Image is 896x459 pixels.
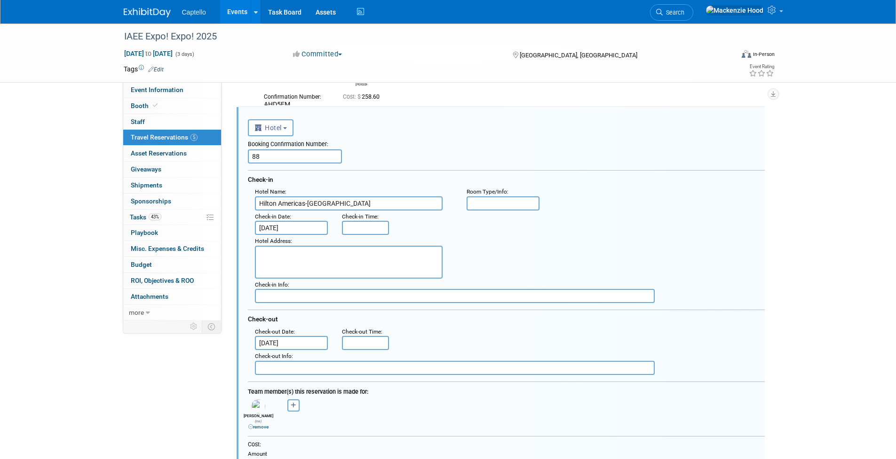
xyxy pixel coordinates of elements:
[356,81,367,86] div: Mackenzie Hood
[706,5,764,16] img: Mackenzie Hood
[343,93,383,100] span: 258.60
[123,130,221,145] a: Travel Reservations5
[129,309,144,316] span: more
[124,49,173,58] span: [DATE] [DATE]
[255,353,293,359] small: :
[123,194,221,209] a: Sponsorships
[131,197,171,205] span: Sponsorships
[131,165,161,173] span: Giveaways
[255,419,262,423] span: (me)
[255,238,291,244] span: Hotel Address
[255,238,292,244] small: :
[290,49,346,59] button: Committed
[131,133,198,141] span: Travel Reservations
[467,188,508,195] small: :
[248,424,269,429] a: remove
[264,91,329,101] div: Confirmation Number:
[248,451,316,459] div: Amount
[342,213,377,220] span: Check-in Time
[123,146,221,161] a: Asset Reservations
[131,181,162,189] span: Shipments
[243,413,274,430] div: [PERSON_NAME]
[678,49,775,63] div: Event Format
[149,213,161,220] span: 43%
[123,305,221,320] a: more
[650,4,693,21] a: Search
[343,93,362,100] span: Cost: $
[202,320,221,333] td: Toggle Event Tabs
[342,328,382,335] small: :
[248,136,765,149] div: Booking Confirmation Number:
[131,86,183,93] span: Event Information
[123,225,221,241] a: Playbook
[123,257,221,272] a: Budget
[255,281,289,288] small: :
[342,328,381,335] span: Check-out Time
[342,213,379,220] small: :
[123,114,221,130] a: Staff
[749,64,774,69] div: Event Rating
[131,229,158,236] span: Playbook
[264,101,290,108] span: AHD5EM
[123,210,221,225] a: Tasks43%
[123,273,221,288] a: ROI, Objectives & ROO
[123,162,221,177] a: Giveaways
[182,8,206,16] span: Captello
[248,176,273,183] span: Check-in
[131,149,187,157] span: Asset Reservations
[144,50,153,57] span: to
[186,320,202,333] td: Personalize Event Tab Strip
[742,50,751,58] img: Format-Inperson.png
[130,213,161,221] span: Tasks
[121,28,720,45] div: IAEE Expo! Expo! 2025
[467,188,507,195] span: Room Type/Info
[255,353,292,359] span: Check-out Info
[255,213,290,220] span: Check-in Date
[123,241,221,257] a: Misc. Expenses & Credits
[124,8,171,17] img: ExhibitDay
[5,4,503,13] body: Rich Text Area. Press ALT-0 for help.
[123,98,221,114] a: Booth
[123,82,221,98] a: Event Information
[123,178,221,193] a: Shipments
[153,103,158,108] i: Booth reservation complete
[248,119,294,136] button: Hotel
[248,315,278,323] span: Check-out
[254,124,282,132] span: Hotel
[131,277,194,284] span: ROI, Objectives & ROO
[255,328,293,335] span: Check-out Date
[753,51,775,58] div: In-Person
[255,328,295,335] small: :
[248,441,765,449] div: Cost:
[663,9,684,16] span: Search
[255,213,291,220] small: :
[255,188,286,195] small: :
[520,52,637,59] span: [GEOGRAPHIC_DATA], [GEOGRAPHIC_DATA]
[190,134,198,141] span: 5
[124,64,164,74] td: Tags
[131,102,159,109] span: Booth
[131,245,204,252] span: Misc. Expenses & Credits
[131,261,152,268] span: Budget
[131,293,168,300] span: Attachments
[255,188,285,195] span: Hotel Name
[248,383,765,397] div: Team member(s) this reservation is made for:
[123,289,221,304] a: Attachments
[174,51,194,57] span: (3 days)
[131,118,145,125] span: Staff
[148,66,164,73] a: Edit
[255,281,288,288] span: Check-in Info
